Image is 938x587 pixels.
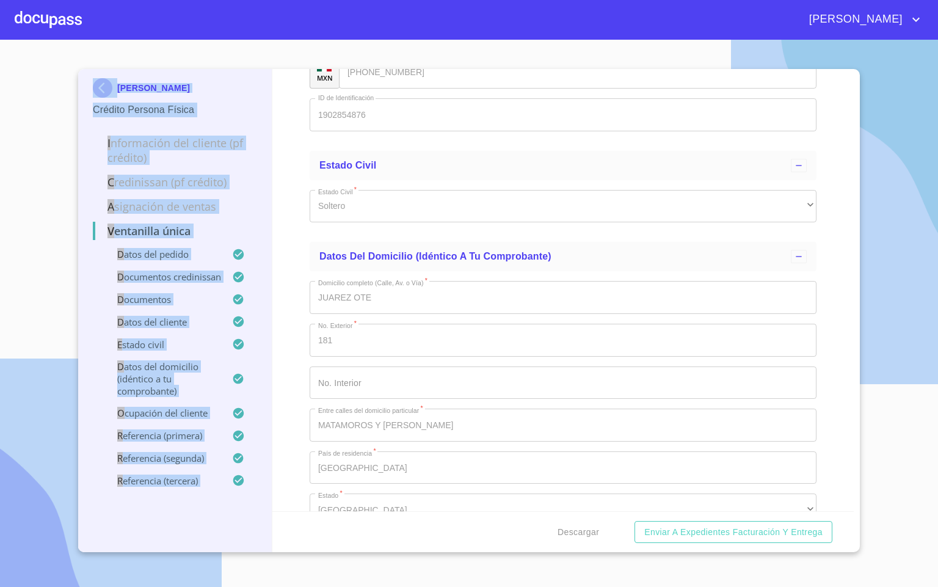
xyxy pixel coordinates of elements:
[93,407,232,419] p: Ocupación del Cliente
[93,316,232,328] p: Datos del cliente
[310,242,816,271] div: Datos del domicilio (idéntico a tu comprobante)
[310,190,816,223] div: Soltero
[93,78,117,98] img: Docupass spot blue
[93,136,257,165] p: Información del cliente (PF crédito)
[93,175,257,189] p: Credinissan (PF crédito)
[634,521,832,544] button: Enviar a Expedientes Facturación y Entrega
[93,78,257,103] div: [PERSON_NAME]
[800,10,923,29] button: account of current user
[93,360,232,397] p: Datos del domicilio (idéntico a tu comprobante)
[319,160,376,170] span: Estado Civil
[93,248,232,260] p: Datos del pedido
[644,525,823,540] span: Enviar a Expedientes Facturación y Entrega
[93,224,257,238] p: Ventanilla única
[93,429,232,442] p: Referencia (primera)
[117,83,190,93] p: [PERSON_NAME]
[558,525,599,540] span: Descargar
[93,293,232,305] p: Documentos
[553,521,604,544] button: Descargar
[93,199,257,214] p: Asignación de Ventas
[317,73,333,82] p: MXN
[319,251,551,261] span: Datos del domicilio (idéntico a tu comprobante)
[93,452,232,464] p: Referencia (segunda)
[93,338,232,351] p: Estado Civil
[310,151,816,180] div: Estado Civil
[310,494,816,527] div: [GEOGRAPHIC_DATA]
[93,271,232,283] p: Documentos CrediNissan
[800,10,909,29] span: [PERSON_NAME]
[93,475,232,487] p: Referencia (tercera)
[93,103,257,117] p: Crédito Persona Física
